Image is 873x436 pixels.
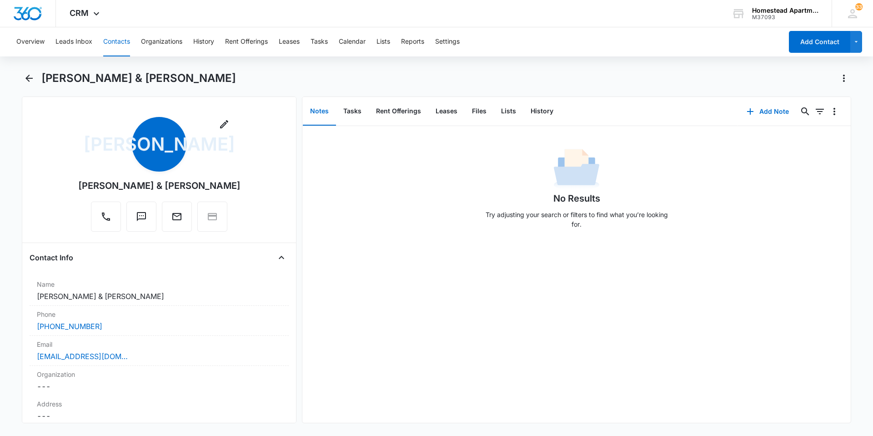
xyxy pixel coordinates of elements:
label: Address [37,399,281,409]
span: CRM [70,8,89,18]
a: Call [91,216,121,223]
dd: --- [37,381,281,392]
label: Name [37,279,281,289]
button: Leases [428,97,465,126]
button: Tasks [311,27,328,56]
button: Close [274,250,289,265]
div: account id [752,14,818,20]
a: [PHONE_NUMBER] [37,321,102,332]
div: [PERSON_NAME] & [PERSON_NAME] [78,179,241,193]
div: Phone[PHONE_NUMBER] [30,306,289,336]
div: Address--- [30,395,289,426]
button: Add Note [738,101,798,122]
label: Email [37,340,281,349]
button: Overflow Menu [827,104,842,119]
img: No Data [554,146,599,192]
h1: [PERSON_NAME] & [PERSON_NAME] [41,71,236,85]
a: Email [162,216,192,223]
button: Leases [279,27,300,56]
button: Notes [303,97,336,126]
p: Try adjusting your search or filters to find what you’re looking for. [481,210,672,229]
h1: No Results [553,192,600,205]
button: Lists [376,27,390,56]
button: Filters [813,104,827,119]
dd: [PERSON_NAME] & [PERSON_NAME] [37,291,281,302]
button: Settings [435,27,460,56]
button: Lists [494,97,523,126]
span: 33 [855,3,863,10]
div: notifications count [855,3,863,10]
div: Email[EMAIL_ADDRESS][DOMAIN_NAME] [30,336,289,366]
button: History [523,97,561,126]
span: [PERSON_NAME] [132,117,186,172]
button: Email [162,202,192,232]
button: Search... [798,104,813,119]
button: Overview [16,27,45,56]
button: Add Contact [789,31,850,53]
label: Organization [37,370,281,379]
button: Reports [401,27,424,56]
button: Contacts [103,27,130,56]
div: Organization--- [30,366,289,395]
button: Rent Offerings [369,97,428,126]
button: Leads Inbox [55,27,92,56]
div: Name[PERSON_NAME] & [PERSON_NAME] [30,276,289,306]
a: Text [126,216,156,223]
h4: Contact Info [30,252,73,263]
button: Back [22,71,36,86]
button: Call [91,202,121,232]
div: account name [752,7,818,14]
dd: --- [37,411,281,421]
button: Text [126,202,156,232]
button: Actions [837,71,851,86]
button: Files [465,97,494,126]
button: Calendar [339,27,366,56]
button: Rent Offerings [225,27,268,56]
button: Tasks [336,97,369,126]
a: [EMAIL_ADDRESS][DOMAIN_NAME] [37,351,128,362]
button: Organizations [141,27,182,56]
button: History [193,27,214,56]
label: Phone [37,309,281,319]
